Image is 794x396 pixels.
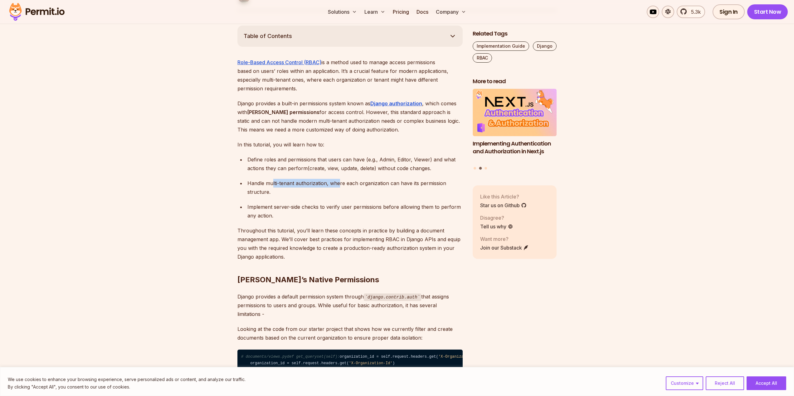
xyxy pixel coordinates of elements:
[473,89,557,163] a: Implementing Authentication and Authorization in Next.jsImplementing Authentication and Authoriza...
[237,226,463,261] p: Throughout this tutorial, you’ll learn these concepts in practice by building a document manageme...
[237,250,463,285] h2: [PERSON_NAME]’s Native Permissions
[480,214,513,222] p: Disagree?
[473,30,557,38] h2: Related Tags
[237,140,463,149] p: In this tutorial, you will learn how to:
[414,6,431,18] a: Docs
[473,89,557,171] div: Posts
[237,99,463,134] p: Django provides a built-in permissions system known as , which comes with for access control. How...
[237,292,463,319] p: Django provides a default permission system through that assigns permissions to users and groups....
[473,78,557,85] h2: More to read
[473,41,529,51] a: Implementation Guide
[480,193,527,200] p: Like this Article?
[364,293,421,301] code: django.contrib.auth
[473,89,557,136] img: Implementing Authentication and Authorization in Next.js
[237,26,463,47] button: Table of Contents
[473,89,557,163] li: 2 of 3
[438,355,482,359] span: 'X-Organization-Id'
[480,223,513,230] a: Tell us why
[473,53,492,63] a: RBAC
[747,376,786,390] button: Accept All
[237,58,463,93] p: is a method used to manage access permissions based on users’ roles within an application. It’s a...
[473,140,557,155] h3: Implementing Authentication and Authorization in Next.js
[479,167,482,170] button: Go to slide 2
[362,6,388,18] button: Learn
[533,41,557,51] a: Django
[713,4,745,19] a: Sign In
[241,355,340,359] span: # documents/views.pydef get_queryset(self):
[237,59,321,65] a: Role-Based Access Control (RBAC)
[480,202,527,209] a: Star us on Github
[480,235,529,243] p: Want more?
[247,179,463,196] div: Handle multi-tenant authorization, where each organization can have its permission structure.
[480,244,529,251] a: Join our Substack
[706,376,744,390] button: Reject All
[370,100,422,107] a: Django authorization
[747,4,788,19] a: Start Now
[247,109,319,115] strong: [PERSON_NAME] permissions
[666,376,703,390] button: Customize
[325,6,359,18] button: Solutions
[485,167,487,169] button: Go to slide 3
[474,167,476,169] button: Go to slide 1
[677,6,705,18] a: 5.3k
[687,8,701,16] span: 5.3k
[8,383,246,391] p: By clicking "Accept All", you consent to our use of cookies.
[6,1,67,22] img: Permit logo
[237,325,463,342] p: Looking at the code from our starter project that shows how we currently filter and create docume...
[247,203,463,220] div: Implement server-side checks to verify user permissions before allowing them to perform any action.
[244,32,292,41] span: Table of Contents
[8,376,246,383] p: We use cookies to enhance your browsing experience, serve personalized ads or content, and analyz...
[390,6,412,18] a: Pricing
[349,361,392,365] span: 'X-Organization-Id'
[247,155,463,173] div: Define roles and permissions that users can have (e.g., Admin, Editor, Viewer) and what actions t...
[433,6,469,18] button: Company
